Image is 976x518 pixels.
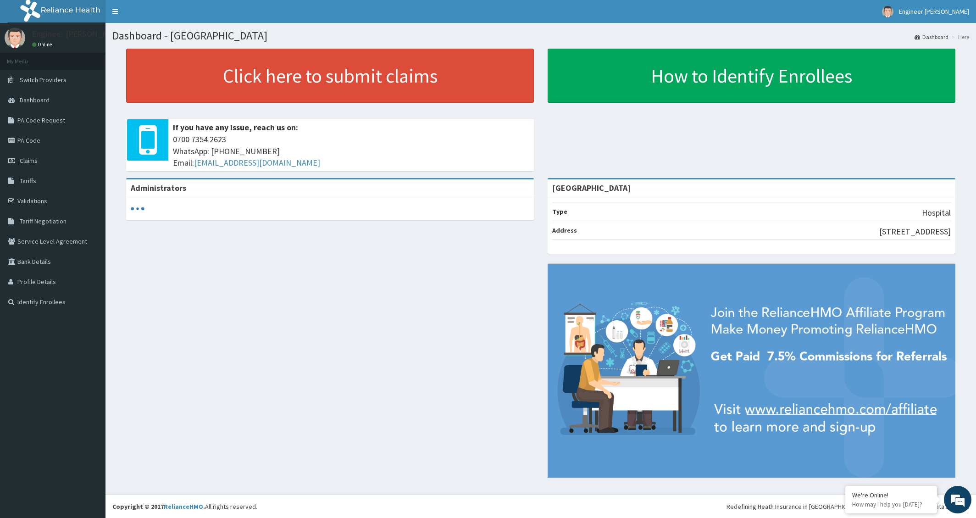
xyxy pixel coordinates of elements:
footer: All rights reserved. [105,495,976,518]
strong: Copyright © 2017 . [112,502,205,511]
a: RelianceHMO [164,502,203,511]
a: [EMAIL_ADDRESS][DOMAIN_NAME] [194,157,320,168]
img: provider-team-banner.png [548,264,955,478]
b: Type [552,207,567,216]
p: Engineer [PERSON_NAME] [32,30,126,38]
p: Hospital [922,207,951,219]
h1: Dashboard - [GEOGRAPHIC_DATA] [112,30,969,42]
a: Online [32,41,54,48]
div: We're Online! [852,491,930,499]
span: Switch Providers [20,76,67,84]
li: Here [949,33,969,41]
b: Address [552,226,577,234]
span: 0700 7354 2623 WhatsApp: [PHONE_NUMBER] Email: [173,134,529,169]
p: [STREET_ADDRESS] [879,226,951,238]
strong: [GEOGRAPHIC_DATA] [552,183,631,193]
span: Engineer [PERSON_NAME] [899,7,969,16]
span: Tariff Negotiation [20,217,67,225]
svg: audio-loading [131,202,144,216]
div: Redefining Heath Insurance in [GEOGRAPHIC_DATA] using Telemedicine and Data Science! [726,502,969,511]
span: Claims [20,156,38,165]
span: Tariffs [20,177,36,185]
a: Dashboard [915,33,948,41]
span: Dashboard [20,96,50,104]
a: How to Identify Enrollees [548,49,955,103]
img: User Image [882,6,893,17]
b: Administrators [131,183,186,193]
b: If you have any issue, reach us on: [173,122,298,133]
img: User Image [5,28,25,48]
p: How may I help you today? [852,501,930,508]
a: Click here to submit claims [126,49,534,103]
